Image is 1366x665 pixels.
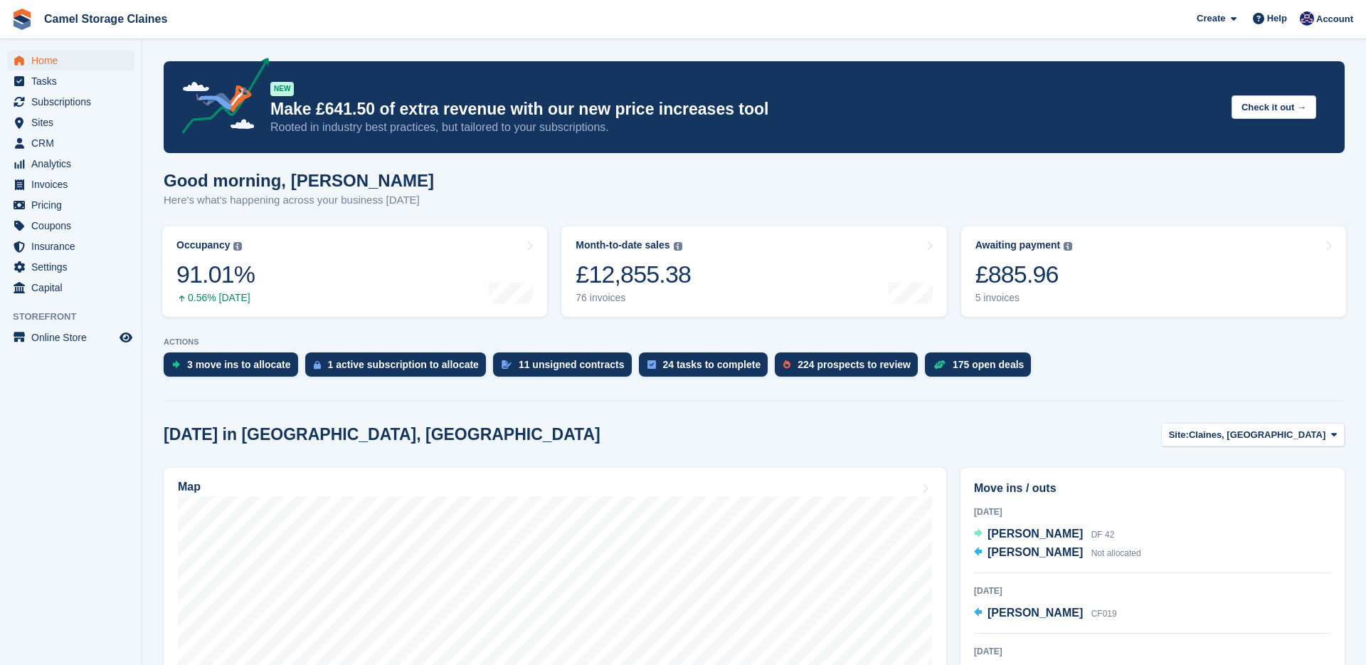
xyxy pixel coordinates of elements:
div: 11 unsigned contracts [519,359,625,370]
a: menu [7,154,134,174]
p: ACTIONS [164,337,1345,347]
img: stora-icon-8386f47178a22dfd0bd8f6a31ec36ba5ce8667c1dd55bd0f319d3a0aa187defe.svg [11,9,33,30]
img: prospect-51fa495bee0391a8d652442698ab0144808aea92771e9ea1ae160a38d050c398.svg [783,360,790,369]
a: Awaiting payment £885.96 5 invoices [961,226,1346,317]
p: Make £641.50 of extra revenue with our new price increases tool [270,99,1220,120]
a: menu [7,257,134,277]
div: 3 move ins to allocate [187,359,291,370]
a: menu [7,112,134,132]
span: Tasks [31,71,117,91]
span: Account [1316,12,1353,26]
span: Claines, [GEOGRAPHIC_DATA] [1189,428,1325,442]
div: 175 open deals [953,359,1024,370]
a: 24 tasks to complete [639,352,775,384]
a: menu [7,236,134,256]
img: price-adjustments-announcement-icon-8257ccfd72463d97f412b2fc003d46551f7dbcb40ab6d574587a9cd5c0d94... [170,58,270,139]
span: Storefront [13,310,142,324]
span: Subscriptions [31,92,117,112]
div: NEW [270,82,294,96]
div: Occupancy [176,239,230,251]
span: Analytics [31,154,117,174]
span: Sites [31,112,117,132]
img: task-75834270c22a3079a89374b754ae025e5fb1db73e45f91037f5363f120a921f8.svg [647,360,656,369]
img: Rod [1300,11,1314,26]
div: £12,855.38 [576,260,691,289]
button: Site: Claines, [GEOGRAPHIC_DATA] [1161,423,1345,446]
div: Awaiting payment [975,239,1061,251]
span: CF019 [1091,609,1117,619]
a: menu [7,133,134,153]
a: menu [7,174,134,194]
img: active_subscription_to_allocate_icon-d502201f5373d7db506a760aba3b589e785aa758c864c3986d89f69b8ff3... [314,360,321,370]
a: menu [7,328,134,347]
p: Here's what's happening across your business [DATE] [164,192,434,209]
span: DF 42 [1091,530,1115,540]
div: 0.56% [DATE] [176,292,255,304]
img: icon-info-grey-7440780725fd019a000dd9b08b2336e03edf1995a4989e88bcd33f0948082b44.svg [1064,242,1072,251]
a: Occupancy 91.01% 0.56% [DATE] [162,226,547,317]
a: [PERSON_NAME] CF019 [974,604,1117,623]
div: 76 invoices [576,292,691,304]
span: [PERSON_NAME] [988,528,1083,540]
h2: Move ins / outs [974,480,1331,497]
div: 224 prospects to review [798,359,911,370]
a: menu [7,216,134,236]
span: Help [1267,11,1287,26]
span: Home [31,51,117,70]
div: £885.96 [975,260,1073,289]
span: Online Store [31,328,117,347]
a: 175 open deals [925,352,1038,384]
span: [PERSON_NAME] [988,607,1083,619]
h2: Map [178,481,201,493]
a: Camel Storage Claines [38,7,173,31]
span: Coupons [31,216,117,236]
span: Pricing [31,195,117,215]
h1: Good morning, [PERSON_NAME] [164,171,434,190]
img: contract_signature_icon-13c848040528278c33f63329250d36e43548de30e8caae1d1a13099fd9432cc5.svg [502,360,512,369]
h2: [DATE] in [GEOGRAPHIC_DATA], [GEOGRAPHIC_DATA] [164,425,600,444]
a: 3 move ins to allocate [164,352,305,384]
div: Month-to-date sales [576,239,669,251]
div: [DATE] [974,645,1331,658]
span: [PERSON_NAME] [988,546,1083,558]
img: icon-info-grey-7440780725fd019a000dd9b08b2336e03edf1995a4989e88bcd33f0948082b44.svg [674,242,682,251]
div: [DATE] [974,506,1331,518]
a: menu [7,51,134,70]
span: Site: [1169,428,1189,442]
a: menu [7,195,134,215]
span: Not allocated [1091,548,1141,558]
a: Preview store [117,329,134,346]
span: Capital [31,278,117,298]
img: deal-1b604bf984904fb50ccaf53a9ad4b4a5d6e5aea283cecdc64d6e3604feb123c2.svg [933,360,946,370]
span: CRM [31,133,117,153]
span: Invoices [31,174,117,194]
a: [PERSON_NAME] Not allocated [974,544,1141,562]
div: 5 invoices [975,292,1073,304]
div: [DATE] [974,585,1331,597]
div: 24 tasks to complete [663,359,761,370]
img: icon-info-grey-7440780725fd019a000dd9b08b2336e03edf1995a4989e88bcd33f0948082b44.svg [233,242,242,251]
span: Create [1197,11,1225,26]
a: 11 unsigned contracts [493,352,639,384]
a: menu [7,71,134,91]
a: menu [7,278,134,298]
img: move_ins_to_allocate_icon-fdf77a2bb77ea45bf5b3d319d69a93e2d87916cf1d5bf7949dd705db3b84f3ca.svg [172,360,180,369]
span: Insurance [31,236,117,256]
div: 1 active subscription to allocate [328,359,479,370]
a: 1 active subscription to allocate [305,352,493,384]
a: 224 prospects to review [775,352,925,384]
button: Check it out → [1232,95,1316,119]
a: Month-to-date sales £12,855.38 76 invoices [561,226,946,317]
span: Settings [31,257,117,277]
p: Rooted in industry best practices, but tailored to your subscriptions. [270,120,1220,135]
div: 91.01% [176,260,255,289]
a: menu [7,92,134,112]
a: [PERSON_NAME] DF 42 [974,525,1114,544]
